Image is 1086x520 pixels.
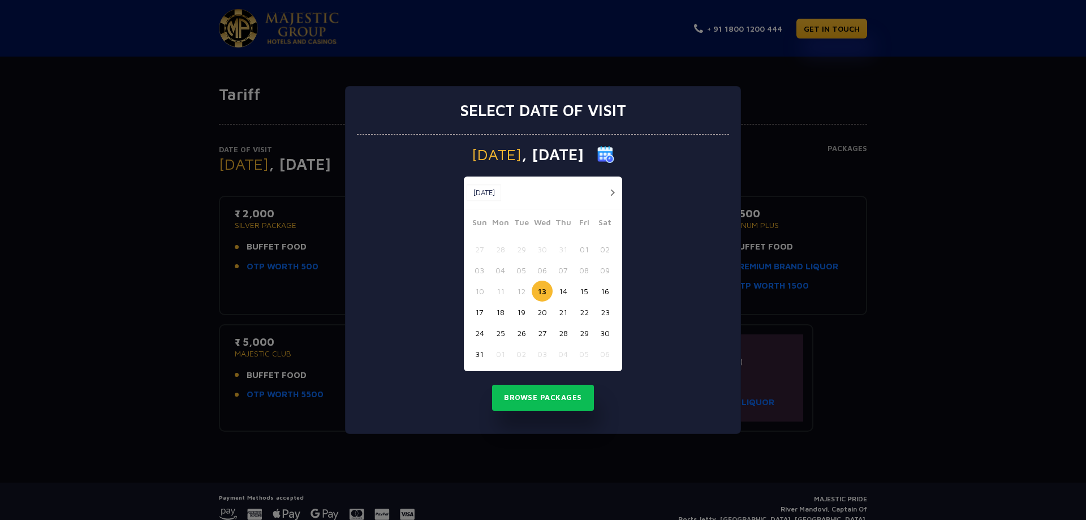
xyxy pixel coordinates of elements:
[469,239,490,260] button: 27
[574,260,594,281] button: 08
[574,323,594,343] button: 29
[597,146,614,163] img: calender icon
[594,239,615,260] button: 02
[492,385,594,411] button: Browse Packages
[511,260,532,281] button: 05
[511,239,532,260] button: 29
[469,216,490,232] span: Sun
[469,302,490,323] button: 17
[511,216,532,232] span: Tue
[553,239,574,260] button: 31
[490,216,511,232] span: Mon
[511,302,532,323] button: 19
[490,302,511,323] button: 18
[532,343,553,364] button: 03
[490,281,511,302] button: 11
[511,343,532,364] button: 02
[553,281,574,302] button: 14
[574,239,594,260] button: 01
[574,343,594,364] button: 05
[594,260,615,281] button: 09
[594,323,615,343] button: 30
[553,323,574,343] button: 28
[574,302,594,323] button: 22
[594,302,615,323] button: 23
[532,239,553,260] button: 30
[594,343,615,364] button: 06
[594,216,615,232] span: Sat
[522,147,584,162] span: , [DATE]
[532,323,553,343] button: 27
[574,281,594,302] button: 15
[490,323,511,343] button: 25
[460,101,626,120] h3: Select date of visit
[511,281,532,302] button: 12
[532,281,553,302] button: 13
[469,343,490,364] button: 31
[472,147,522,162] span: [DATE]
[490,343,511,364] button: 01
[553,260,574,281] button: 07
[469,260,490,281] button: 03
[469,281,490,302] button: 10
[467,184,501,201] button: [DATE]
[594,281,615,302] button: 16
[553,343,574,364] button: 04
[511,323,532,343] button: 26
[469,323,490,343] button: 24
[574,216,594,232] span: Fri
[490,239,511,260] button: 28
[490,260,511,281] button: 04
[532,260,553,281] button: 06
[553,216,574,232] span: Thu
[532,216,553,232] span: Wed
[532,302,553,323] button: 20
[553,302,574,323] button: 21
